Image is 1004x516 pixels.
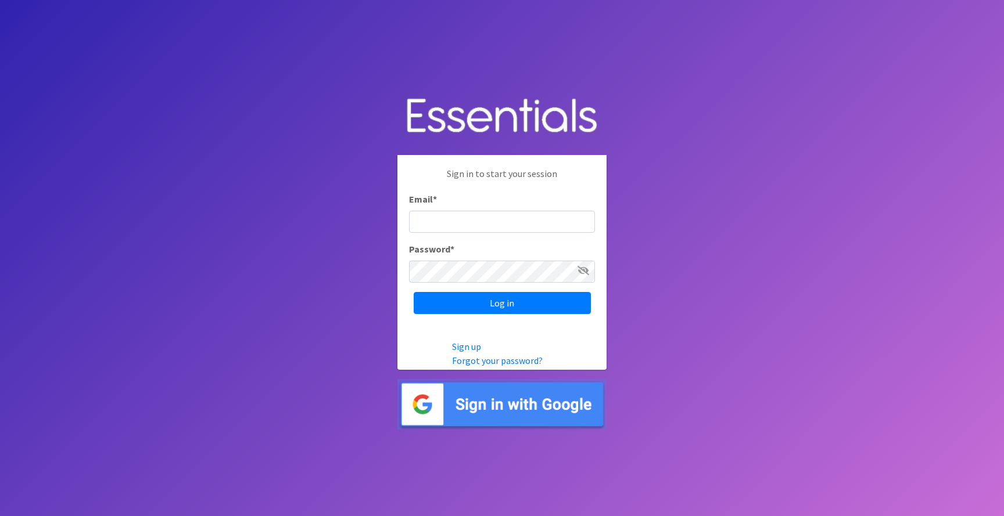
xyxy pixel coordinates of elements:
img: Human Essentials [397,86,607,146]
input: Log in [414,292,591,314]
img: Sign in with Google [397,379,607,430]
a: Sign up [452,341,481,352]
p: Sign in to start your session [409,167,595,192]
label: Email [409,192,437,206]
a: Forgot your password? [452,355,543,366]
abbr: required [450,243,454,255]
label: Password [409,242,454,256]
abbr: required [433,193,437,205]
